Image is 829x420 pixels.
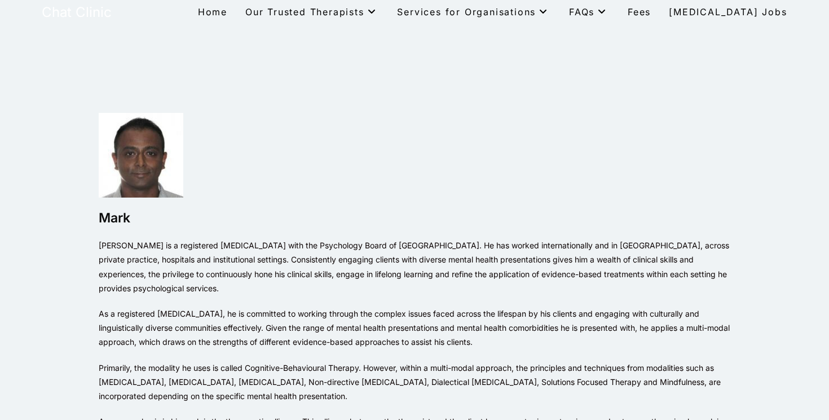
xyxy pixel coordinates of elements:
[99,113,183,198] img: Psychologist - Mark
[99,240,729,293] span: [PERSON_NAME] is a registered [MEDICAL_DATA] with the Psychology Board of [GEOGRAPHIC_DATA]. He h...
[99,209,730,227] h1: Mark
[397,6,551,17] span: Services for Organisations
[245,6,379,17] span: Our Trusted Therapists
[569,6,610,17] span: FAQs
[99,363,721,401] span: Primarily, the modality he uses is called Cognitive-Behavioural Therapy. However, within a multi-...
[198,6,227,17] span: Home
[42,4,112,20] a: Chat Clinic
[669,6,787,17] span: [MEDICAL_DATA] Jobs
[99,309,730,347] span: As a registered [MEDICAL_DATA], he is committed to working through the complex issues faced acros...
[628,6,651,17] span: Fees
